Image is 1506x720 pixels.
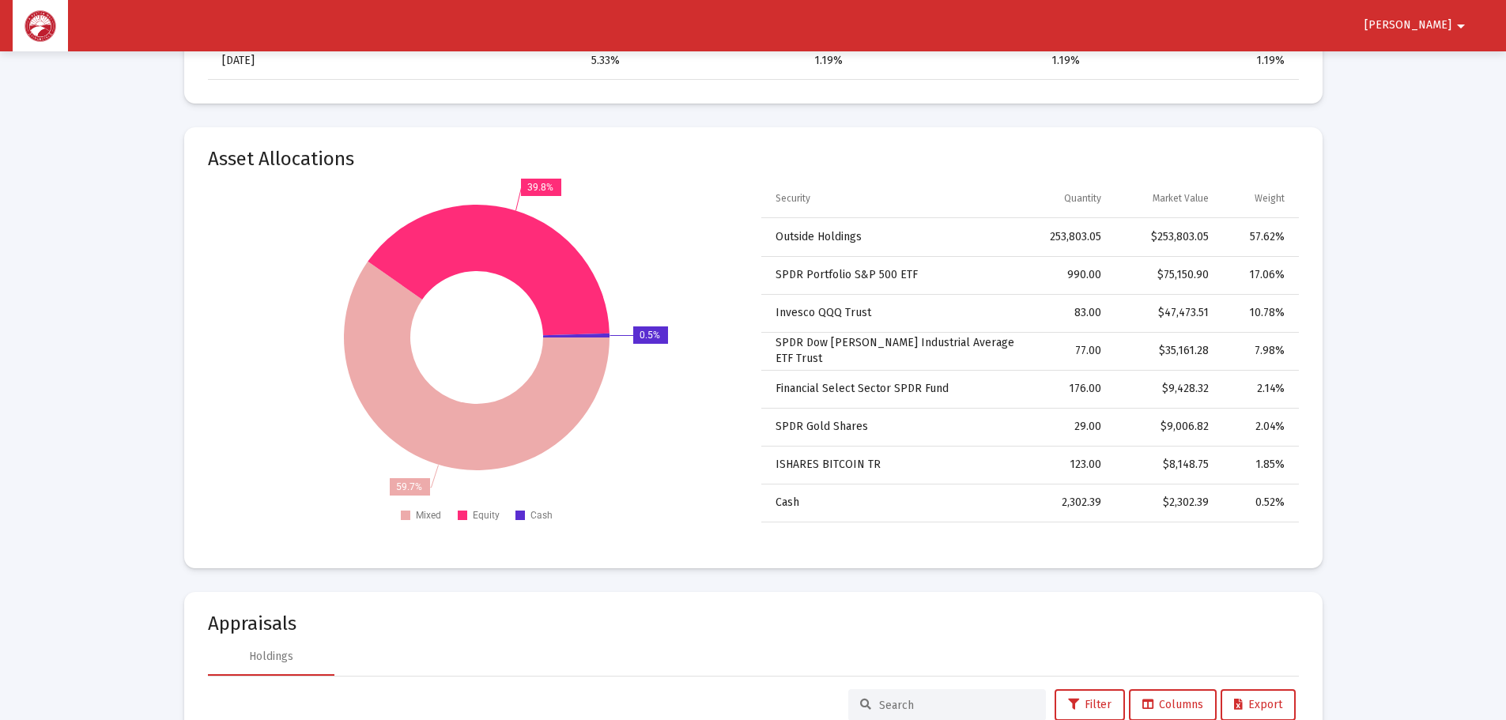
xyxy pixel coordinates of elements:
td: Outside Holdings [761,218,1028,256]
div: Market Value [1153,192,1209,205]
td: Column Market Value [1112,180,1220,218]
div: Holdings [249,649,293,665]
td: 83.00 [1028,294,1112,332]
td: 123.00 [1028,446,1112,484]
mat-card-title: Asset Allocations [208,151,354,167]
text: Cash [530,510,553,521]
text: 39.8% [527,182,553,193]
td: Column Quantity [1028,180,1112,218]
td: Column Security [761,180,1028,218]
td: SPDR Portfolio S&P 500 ETF [761,256,1028,294]
div: 10.78% [1231,305,1284,321]
td: $75,150.90 [1112,256,1220,294]
span: Export [1234,698,1282,711]
div: 0.52% [1231,495,1284,511]
td: $47,473.51 [1112,294,1220,332]
button: [PERSON_NAME] [1346,9,1489,41]
mat-card-title: Appraisals [208,616,1299,631]
td: SPDR Dow [PERSON_NAME] Industrial Average ETF Trust [761,332,1028,370]
div: 17.06% [1231,267,1284,283]
td: Financial Select Sector SPDR Fund [761,370,1028,408]
div: 5.33% [381,53,620,69]
td: Invesco QQQ Trust [761,294,1028,332]
text: 59.7% [396,481,422,492]
div: Data grid [761,180,1299,522]
td: SPDR Gold Shares [761,408,1028,446]
td: 253,803.05 [1028,218,1112,256]
td: $9,006.82 [1112,408,1220,446]
input: Search [879,699,1034,712]
td: 176.00 [1028,370,1112,408]
div: 1.19% [642,53,843,69]
div: 7.98% [1231,343,1284,359]
text: 0.5% [640,330,660,341]
td: $35,161.28 [1112,332,1220,370]
td: 77.00 [1028,332,1112,370]
div: Weight [1255,192,1285,205]
span: Filter [1068,698,1112,711]
div: 1.19% [865,53,1080,69]
text: Equity [473,510,500,521]
td: $253,803.05 [1112,218,1220,256]
td: $8,148.75 [1112,446,1220,484]
text: Mixed [416,510,441,521]
td: ISHARES BITCOIN TR [761,446,1028,484]
div: 1.85% [1231,457,1284,473]
div: Security [776,192,810,205]
span: [PERSON_NAME] [1364,19,1451,32]
td: Column Weight [1220,180,1298,218]
mat-icon: arrow_drop_down [1451,10,1470,42]
div: 2.04% [1231,419,1284,435]
div: Quantity [1064,192,1101,205]
td: Cash [761,484,1028,522]
td: [DATE] [208,42,370,80]
td: 29.00 [1028,408,1112,446]
div: 1.19% [1102,53,1285,69]
img: Dashboard [25,10,56,42]
div: 57.62% [1231,229,1284,245]
td: 2,302.39 [1028,484,1112,522]
td: 990.00 [1028,256,1112,294]
td: $9,428.32 [1112,370,1220,408]
div: 2.14% [1231,381,1284,397]
td: $2,302.39 [1112,484,1220,522]
span: Columns [1142,698,1203,711]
